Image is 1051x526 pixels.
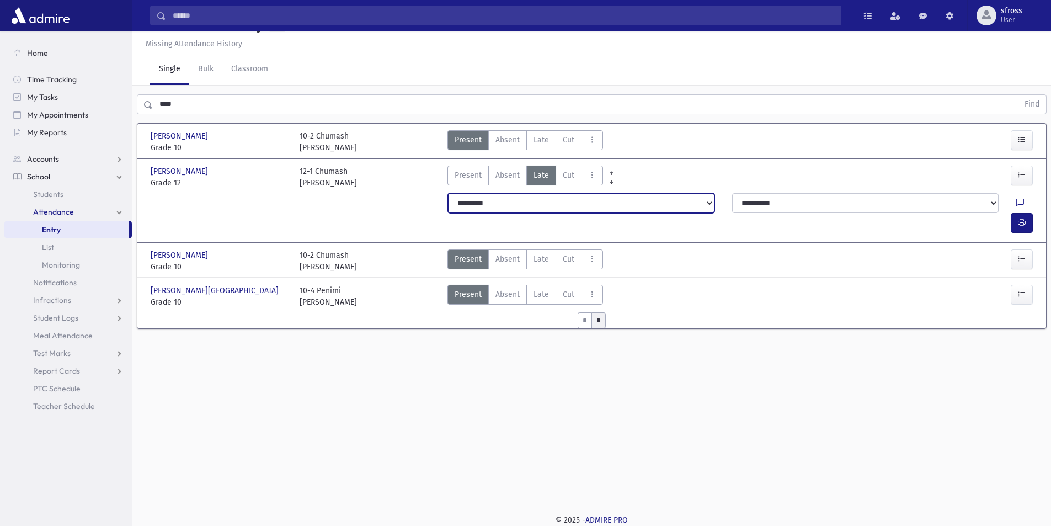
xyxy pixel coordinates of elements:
a: Student Logs [4,309,132,327]
span: Absent [495,169,520,181]
span: Notifications [33,278,77,288]
span: sfross [1001,7,1022,15]
a: Teacher Schedule [4,397,132,415]
span: Report Cards [33,366,80,376]
span: Late [533,253,549,265]
span: [PERSON_NAME] [151,249,210,261]
a: Attendance [4,203,132,221]
a: Meal Attendance [4,327,132,344]
span: Entry [42,225,61,235]
span: Absent [495,134,520,146]
a: Bulk [189,54,222,85]
div: AttTypes [447,166,603,189]
span: Grade 12 [151,177,289,189]
span: [PERSON_NAME] [151,166,210,177]
span: Absent [495,289,520,300]
a: Classroom [222,54,277,85]
span: Monitoring [42,260,80,270]
span: [PERSON_NAME] [151,130,210,142]
a: List [4,238,132,256]
span: PTC Schedule [33,384,81,394]
div: 10-4 Penimi [PERSON_NAME] [300,285,357,308]
span: Present [455,289,482,300]
span: Grade 10 [151,142,289,153]
a: Report Cards [4,362,132,380]
span: Home [27,48,48,58]
a: Single [150,54,189,85]
span: Late [533,134,549,146]
span: Cut [563,169,574,181]
span: Teacher Schedule [33,401,95,411]
a: Test Marks [4,344,132,362]
div: 10-2 Chumash [PERSON_NAME] [300,130,357,153]
a: Accounts [4,150,132,168]
a: Entry [4,221,129,238]
a: Infractions [4,291,132,309]
span: User [1001,15,1022,24]
img: AdmirePro [9,4,72,26]
a: Students [4,185,132,203]
span: Cut [563,289,574,300]
a: Notifications [4,274,132,291]
div: © 2025 - [150,514,1033,526]
a: PTC Schedule [4,380,132,397]
span: Accounts [27,154,59,164]
span: Present [455,169,482,181]
span: Attendance [33,207,74,217]
a: School [4,168,132,185]
span: Late [533,289,549,300]
button: Find [1018,95,1046,114]
a: Missing Attendance History [141,39,242,49]
span: Time Tracking [27,75,77,84]
a: My Tasks [4,88,132,106]
a: My Appointments [4,106,132,124]
span: My Reports [27,127,67,137]
span: My Appointments [27,110,88,120]
span: [PERSON_NAME][GEOGRAPHIC_DATA] [151,285,281,296]
a: Home [4,44,132,62]
span: Student Logs [33,313,78,323]
span: Students [33,189,63,199]
a: My Reports [4,124,132,141]
span: My Tasks [27,92,58,102]
span: Test Marks [33,348,71,358]
span: Cut [563,134,574,146]
div: AttTypes [447,285,603,308]
span: Present [455,134,482,146]
u: Missing Attendance History [146,39,242,49]
span: Late [533,169,549,181]
div: AttTypes [447,249,603,273]
span: List [42,242,54,252]
span: Cut [563,253,574,265]
div: 10-2 Chumash [PERSON_NAME] [300,249,357,273]
a: Monitoring [4,256,132,274]
span: Meal Attendance [33,331,93,341]
span: Absent [495,253,520,265]
span: Grade 10 [151,296,289,308]
div: AttTypes [447,130,603,153]
span: Grade 10 [151,261,289,273]
span: School [27,172,50,182]
a: Time Tracking [4,71,132,88]
span: Infractions [33,295,71,305]
span: Present [455,253,482,265]
div: 12-1 Chumash [PERSON_NAME] [300,166,357,189]
input: Search [166,6,841,25]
